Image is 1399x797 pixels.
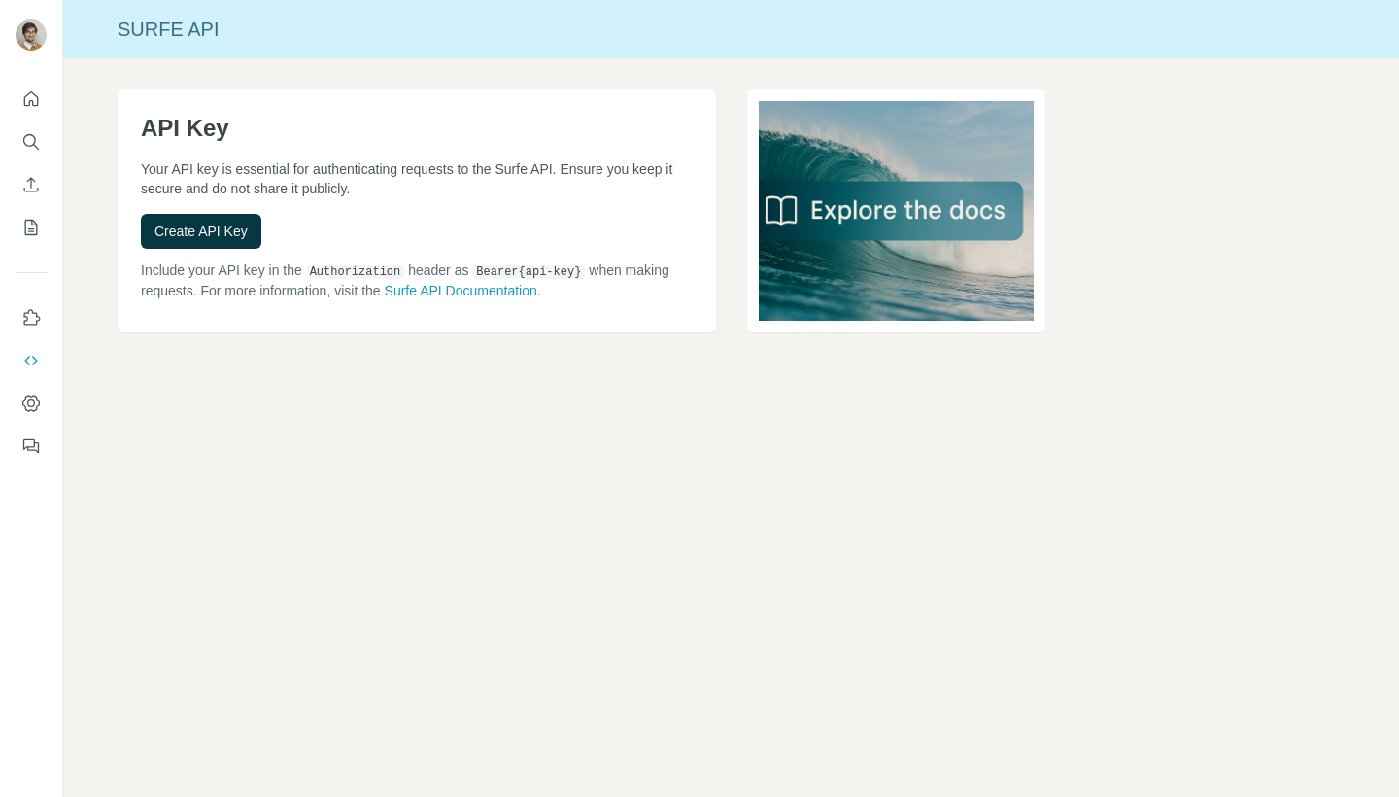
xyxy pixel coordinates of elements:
[63,16,1399,43] div: Surfe API
[141,260,693,300] p: Include your API key in the header as when making requests. For more information, visit the .
[154,222,248,241] span: Create API Key
[16,210,47,245] button: My lists
[16,386,47,421] button: Dashboard
[472,265,585,279] code: Bearer {api-key}
[141,159,693,198] p: Your API key is essential for authenticating requests to the Surfe API. Ensure you keep it secure...
[141,113,693,144] h1: API Key
[16,300,47,335] button: Use Surfe on LinkedIn
[16,82,47,117] button: Quick start
[306,265,405,279] code: Authorization
[16,429,47,464] button: Feedback
[16,19,47,51] img: Avatar
[16,124,47,159] button: Search
[385,283,537,298] a: Surfe API Documentation
[16,343,47,378] button: Use Surfe API
[141,214,261,249] button: Create API Key
[16,167,47,202] button: Enrich CSV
